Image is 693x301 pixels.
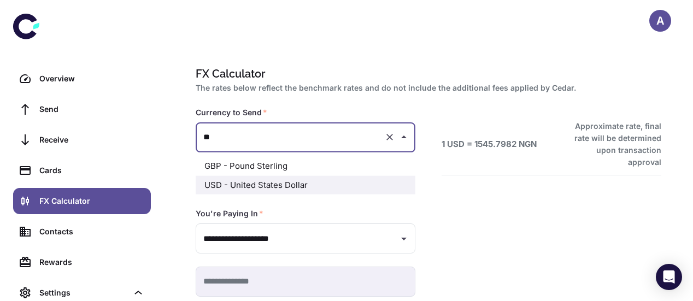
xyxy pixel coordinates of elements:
[39,287,128,299] div: Settings
[442,138,537,151] h6: 1 USD = 1545.7982 NGN
[396,129,412,145] button: Close
[39,164,144,176] div: Cards
[656,264,682,290] div: Open Intercom Messenger
[39,103,144,115] div: Send
[13,66,151,92] a: Overview
[39,226,144,238] div: Contacts
[13,249,151,275] a: Rewards
[196,66,657,82] h1: FX Calculator
[396,231,412,246] button: Open
[196,107,267,118] label: Currency to Send
[39,195,144,207] div: FX Calculator
[649,10,671,32] button: A
[196,175,415,194] li: USD - United States Dollar
[13,219,151,245] a: Contacts
[39,256,144,268] div: Rewards
[562,120,661,168] h6: Approximate rate, final rate will be determined upon transaction approval
[39,73,144,85] div: Overview
[196,157,415,176] li: GBP - Pound Sterling
[13,188,151,214] a: FX Calculator
[13,96,151,122] a: Send
[13,127,151,153] a: Receive
[39,134,144,146] div: Receive
[382,129,397,145] button: Clear
[196,208,263,219] label: You're Paying In
[13,157,151,184] a: Cards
